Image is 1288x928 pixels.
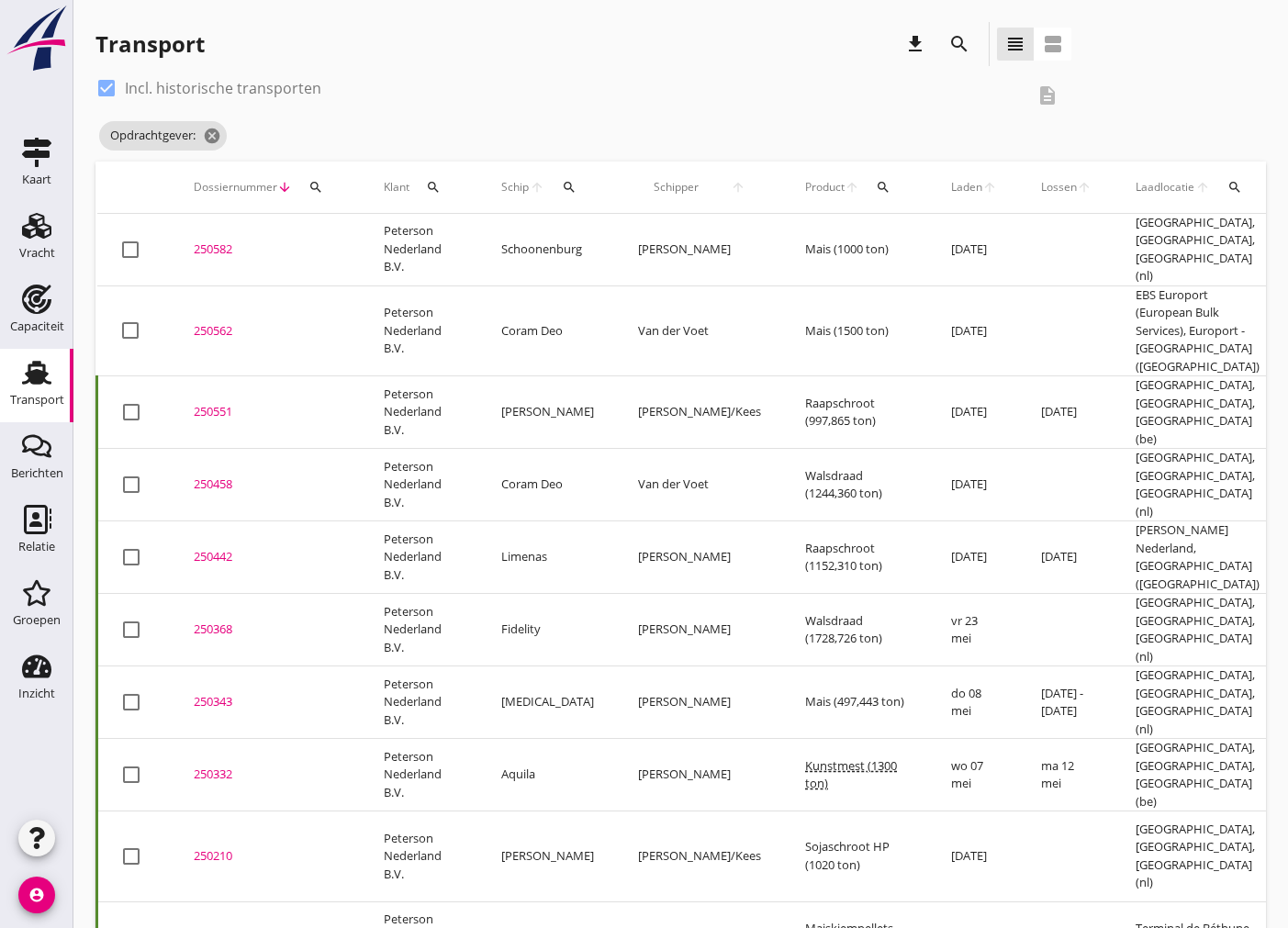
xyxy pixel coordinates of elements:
[501,179,530,196] span: Schip
[194,621,340,639] div: 250368
[562,180,577,195] i: search
[125,79,321,97] label: Incl. historische transporten
[479,214,616,286] td: Schoonenburg
[929,594,1019,666] td: vr 23 mei
[783,449,929,521] td: Walsdraad (1244,360 ton)
[1227,180,1242,195] i: search
[1041,179,1077,196] span: Lossen
[479,594,616,666] td: Fidelity
[194,847,340,866] div: 250210
[1114,521,1282,594] td: [PERSON_NAME] Nederland, [GEOGRAPHIC_DATA] ([GEOGRAPHIC_DATA])
[308,180,323,195] i: search
[479,449,616,521] td: Coram Deo
[1004,33,1026,55] i: view_headline
[929,666,1019,739] td: do 08 mei
[929,376,1019,449] td: [DATE]
[479,739,616,811] td: Aquila
[616,739,783,811] td: [PERSON_NAME]
[18,541,55,553] div: Relatie
[616,594,783,666] td: [PERSON_NAME]
[194,179,277,196] span: Dossiernummer
[362,666,479,739] td: Peterson Nederland B.V.
[362,739,479,811] td: Peterson Nederland B.V.
[904,33,926,55] i: download
[929,214,1019,286] td: [DATE]
[805,757,897,792] span: Kunstmest (1300 ton)
[479,376,616,449] td: [PERSON_NAME]
[10,320,64,332] div: Capaciteit
[194,322,340,341] div: 250562
[530,180,545,195] i: arrow_upward
[951,179,982,196] span: Laden
[18,877,55,913] i: account_circle
[876,180,890,195] i: search
[616,521,783,594] td: [PERSON_NAME]
[982,180,997,195] i: arrow_upward
[929,739,1019,811] td: wo 07 mei
[783,594,929,666] td: Walsdraad (1728,726 ton)
[783,376,929,449] td: Raapschroot (997,865 ton)
[10,394,64,406] div: Transport
[929,449,1019,521] td: [DATE]
[479,521,616,594] td: Limenas
[479,285,616,376] td: Coram Deo
[1114,376,1282,449] td: [GEOGRAPHIC_DATA], [GEOGRAPHIC_DATA], [GEOGRAPHIC_DATA] (be)
[783,521,929,594] td: Raapschroot (1152,310 ton)
[783,285,929,376] td: Mais (1500 ton)
[1077,180,1092,195] i: arrow_upward
[22,173,51,185] div: Kaart
[1114,811,1282,902] td: [GEOGRAPHIC_DATA], [GEOGRAPHIC_DATA], [GEOGRAPHIC_DATA] (nl)
[194,403,340,421] div: 250551
[99,121,227,151] span: Opdrachtgever:
[194,475,340,494] div: 250458
[479,666,616,739] td: [MEDICAL_DATA]
[194,766,340,784] div: 250332
[805,179,845,196] span: Product
[362,214,479,286] td: Peterson Nederland B.V.
[203,127,221,145] i: cancel
[4,5,70,73] img: logo-small.a267ee39.svg
[948,33,970,55] i: search
[1114,666,1282,739] td: [GEOGRAPHIC_DATA], [GEOGRAPHIC_DATA], [GEOGRAPHIC_DATA] (nl)
[783,811,929,902] td: Sojaschroot HP (1020 ton)
[1195,180,1211,195] i: arrow_upward
[1019,521,1114,594] td: [DATE]
[194,548,340,566] div: 250442
[783,666,929,739] td: Mais (497,443 ton)
[194,693,340,711] div: 250343
[11,467,63,479] div: Berichten
[194,240,340,259] div: 250582
[616,376,783,449] td: [PERSON_NAME]/Kees
[362,811,479,902] td: Peterson Nederland B.V.
[362,449,479,521] td: Peterson Nederland B.V.
[845,180,859,195] i: arrow_upward
[1042,33,1064,55] i: view_agenda
[479,811,616,902] td: [PERSON_NAME]
[13,614,61,626] div: Groepen
[384,165,457,209] div: Klant
[362,376,479,449] td: Peterson Nederland B.V.
[277,180,292,195] i: arrow_downward
[616,666,783,739] td: [PERSON_NAME]
[1114,285,1282,376] td: EBS Europort (European Bulk Services), Europort - [GEOGRAPHIC_DATA] ([GEOGRAPHIC_DATA])
[19,247,55,259] div: Vracht
[362,285,479,376] td: Peterson Nederland B.V.
[1019,666,1114,739] td: [DATE] - [DATE]
[18,688,55,699] div: Inzicht
[616,214,783,286] td: [PERSON_NAME]
[638,179,715,196] span: Schipper
[783,214,929,286] td: Mais (1000 ton)
[95,29,205,59] div: Transport
[362,594,479,666] td: Peterson Nederland B.V.
[616,285,783,376] td: Van der Voet
[1136,179,1195,196] span: Laadlocatie
[715,180,762,195] i: arrow_upward
[1019,376,1114,449] td: [DATE]
[1114,739,1282,811] td: [GEOGRAPHIC_DATA], [GEOGRAPHIC_DATA], [GEOGRAPHIC_DATA] (be)
[616,449,783,521] td: Van der Voet
[929,521,1019,594] td: [DATE]
[929,811,1019,902] td: [DATE]
[616,811,783,902] td: [PERSON_NAME]/Kees
[929,285,1019,376] td: [DATE]
[1114,594,1282,666] td: [GEOGRAPHIC_DATA], [GEOGRAPHIC_DATA], [GEOGRAPHIC_DATA] (nl)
